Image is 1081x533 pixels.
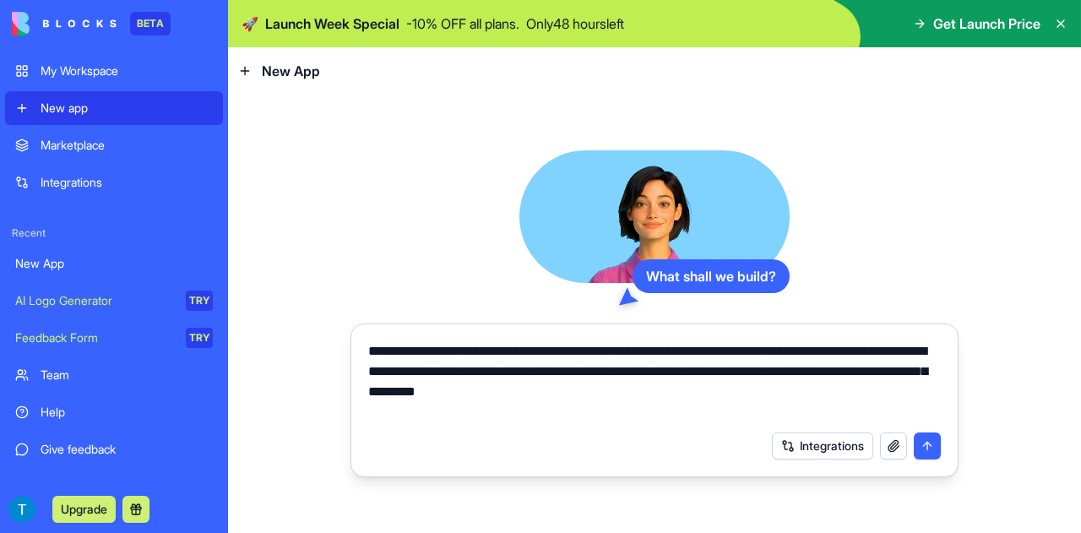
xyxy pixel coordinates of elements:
div: New app [41,100,213,117]
a: My Workspace [5,54,223,88]
a: BETA [12,12,171,35]
span: Recent [5,226,223,240]
div: New App [15,255,213,272]
div: What shall we build? [633,259,790,293]
div: My Workspace [41,63,213,79]
a: Marketplace [5,128,223,162]
a: Help [5,395,223,429]
a: Feedback FormTRY [5,321,223,355]
span: Launch Week Special [265,14,399,34]
img: ACg8ocIs842lfHO3-pH5xvUDKASomt22LISKqSpgBudT7iYofIcOgg=s96-c [8,496,35,523]
p: Only 48 hours left [526,14,624,34]
a: New App [5,247,223,280]
a: Get Started [5,470,223,503]
img: logo [12,12,117,35]
div: TRY [186,328,213,348]
a: New app [5,91,223,125]
div: Team [41,367,213,383]
div: Feedback Form [15,329,174,346]
div: Get Started [41,478,213,495]
span: New App [262,61,320,81]
div: Marketplace [41,137,213,154]
a: Give feedback [5,432,223,466]
div: AI Logo Generator [15,292,174,309]
a: Upgrade [52,500,116,517]
span: Get Launch Price [933,14,1040,34]
div: BETA [130,12,171,35]
a: Team [5,358,223,392]
div: TRY [186,291,213,311]
button: Integrations [772,432,873,460]
div: Give feedback [41,441,213,458]
button: Upgrade [52,496,116,523]
a: Integrations [5,166,223,199]
div: Help [41,404,213,421]
span: 🚀 [242,14,258,34]
div: Integrations [41,174,213,191]
p: - 10 % OFF all plans. [406,14,519,34]
a: AI Logo GeneratorTRY [5,284,223,318]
